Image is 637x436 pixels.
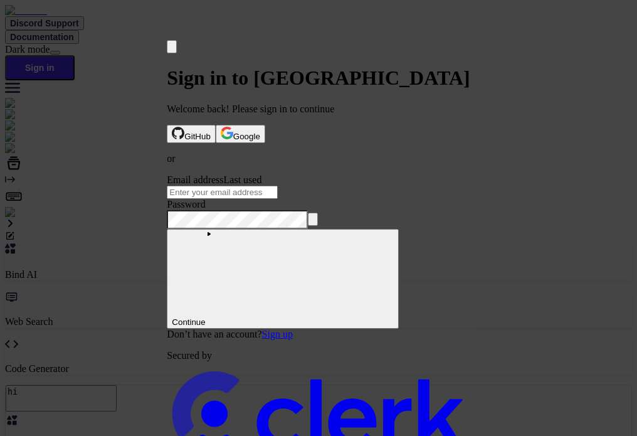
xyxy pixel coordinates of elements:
button: Sign in with GoogleGoogle [216,125,265,143]
span: Last used [224,174,262,185]
p: or [167,153,470,164]
span: Don’t have an account? [167,329,261,339]
button: Close modal [167,40,177,53]
label: Email address [167,174,223,185]
h1: Sign in to [GEOGRAPHIC_DATA] [167,66,470,90]
img: Sign in with Google [221,127,233,139]
input: Enter your email address [167,186,278,199]
span: GitHub [184,132,210,141]
img: Sign in with GitHub [172,127,184,139]
p: Secured by [167,350,470,361]
button: Sign in with GitHubGitHub [167,125,215,143]
p: Welcome back! Please sign in to continue [167,104,470,115]
button: Continue [167,229,398,329]
span: Continue [172,317,393,327]
a: Sign up [262,329,293,339]
label: Password [167,199,205,210]
button: Show password [308,213,318,226]
span: Google [233,132,260,141]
